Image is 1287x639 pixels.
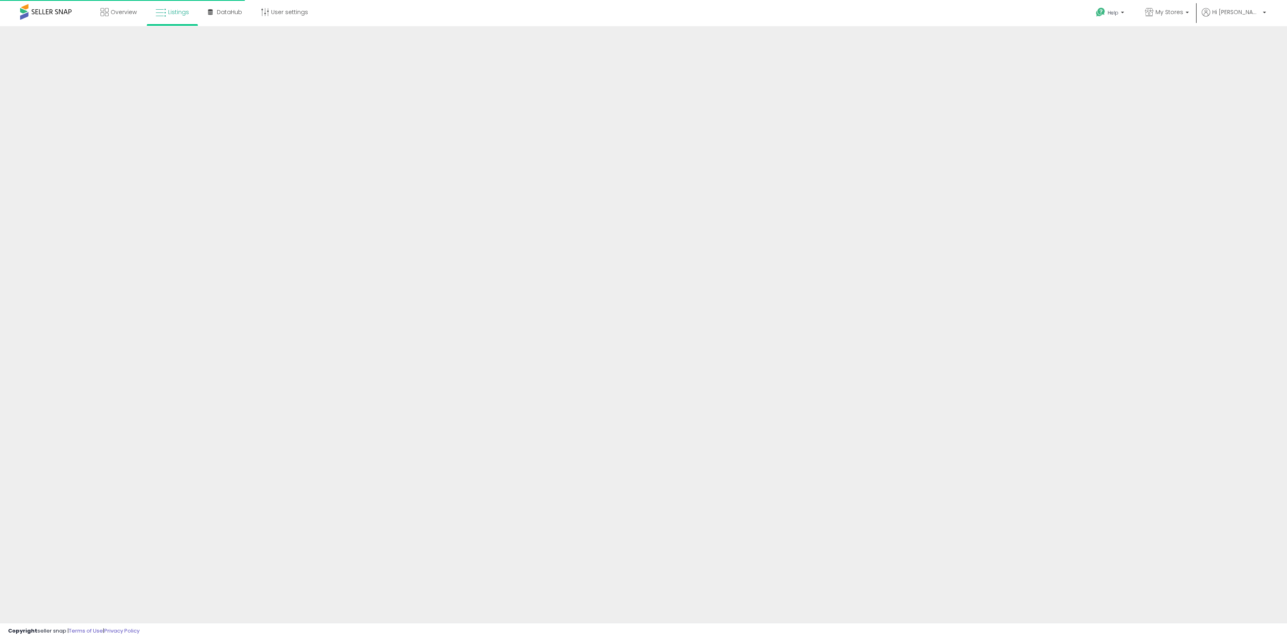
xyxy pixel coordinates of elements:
span: My Stores [1155,8,1183,16]
span: Help [1108,9,1118,16]
span: Hi [PERSON_NAME] [1212,8,1260,16]
span: Listings [168,8,189,16]
i: Get Help [1096,7,1106,17]
span: DataHub [217,8,242,16]
span: Overview [111,8,137,16]
a: Hi [PERSON_NAME] [1202,8,1266,26]
a: Help [1090,1,1132,26]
